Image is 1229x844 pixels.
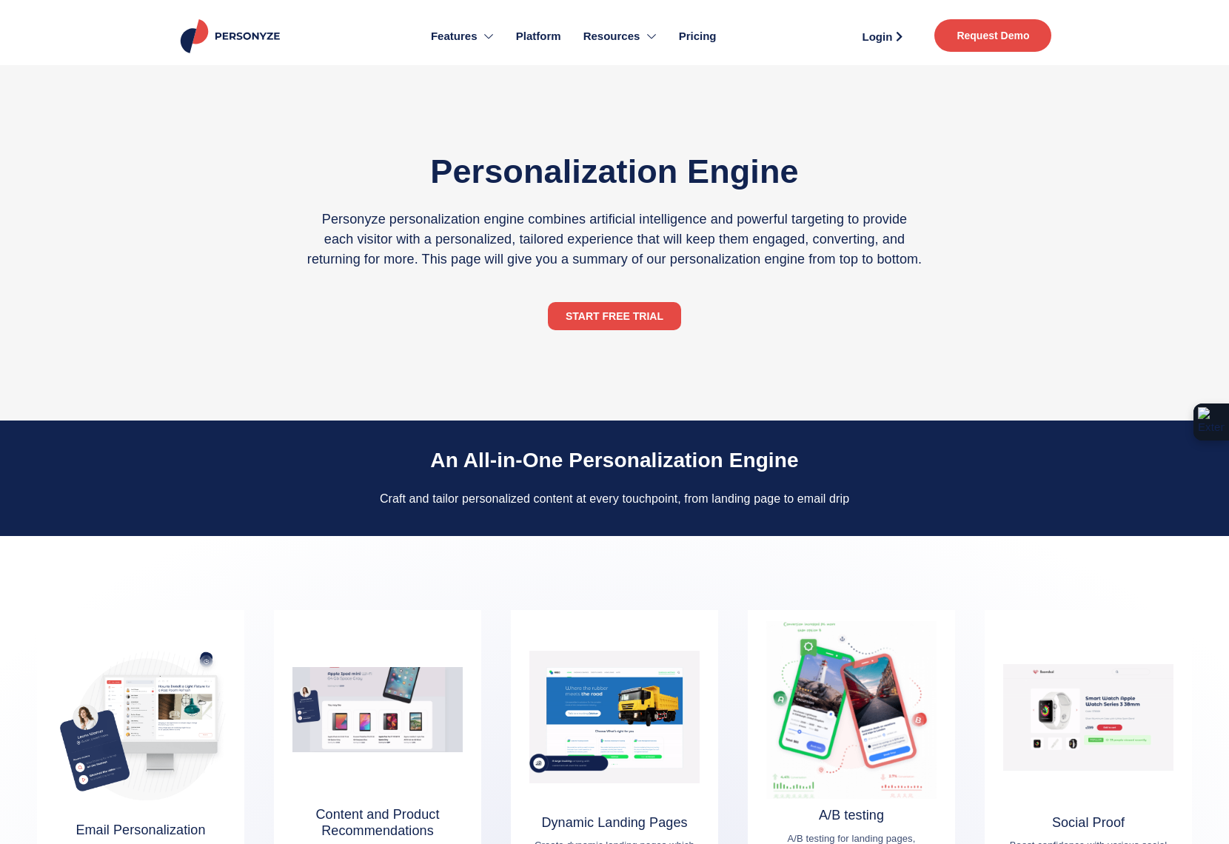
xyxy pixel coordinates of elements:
[679,28,717,45] span: Pricing
[766,808,937,824] h2: A/B testing
[863,31,893,42] span: Login
[516,28,561,45] span: Platform
[529,815,700,831] h2: Dynamic Landing Pages
[766,616,937,804] img: Illustration of A/B testing: Two versions designs for travel website with different visual appear...
[178,19,287,53] img: Personyze logo
[292,807,463,839] h2: Content and Product Recommendations
[572,7,668,65] a: Resources
[934,19,1051,52] a: Request Demo
[431,28,478,45] span: Features
[207,450,1022,471] h3: An All-in-One Personalization Engine
[566,311,663,321] span: START FREE TRIAL
[56,631,226,819] img: Example of content recommendations engine's recommending email content with item from biotechnolo...
[529,623,700,811] img: Dynamic landing page
[505,7,572,65] a: Platform
[56,823,226,839] h2: Email Personalization
[583,28,640,45] span: Resources
[1198,407,1225,437] img: Extension Icon
[548,302,681,330] a: START FREE TRIAL
[1003,815,1173,831] h2: Social Proof
[668,7,728,65] a: Pricing
[207,492,1022,506] h6: Craft and tailor personalized content at every touchpoint, from landing page to email drip
[845,25,920,47] a: Login
[307,148,923,195] h1: Personalization Engine
[307,210,923,269] p: Personyze personalization engine combines artificial intelligence and powerful targeting to provi...
[957,30,1029,41] span: Request Demo
[420,7,505,65] a: Features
